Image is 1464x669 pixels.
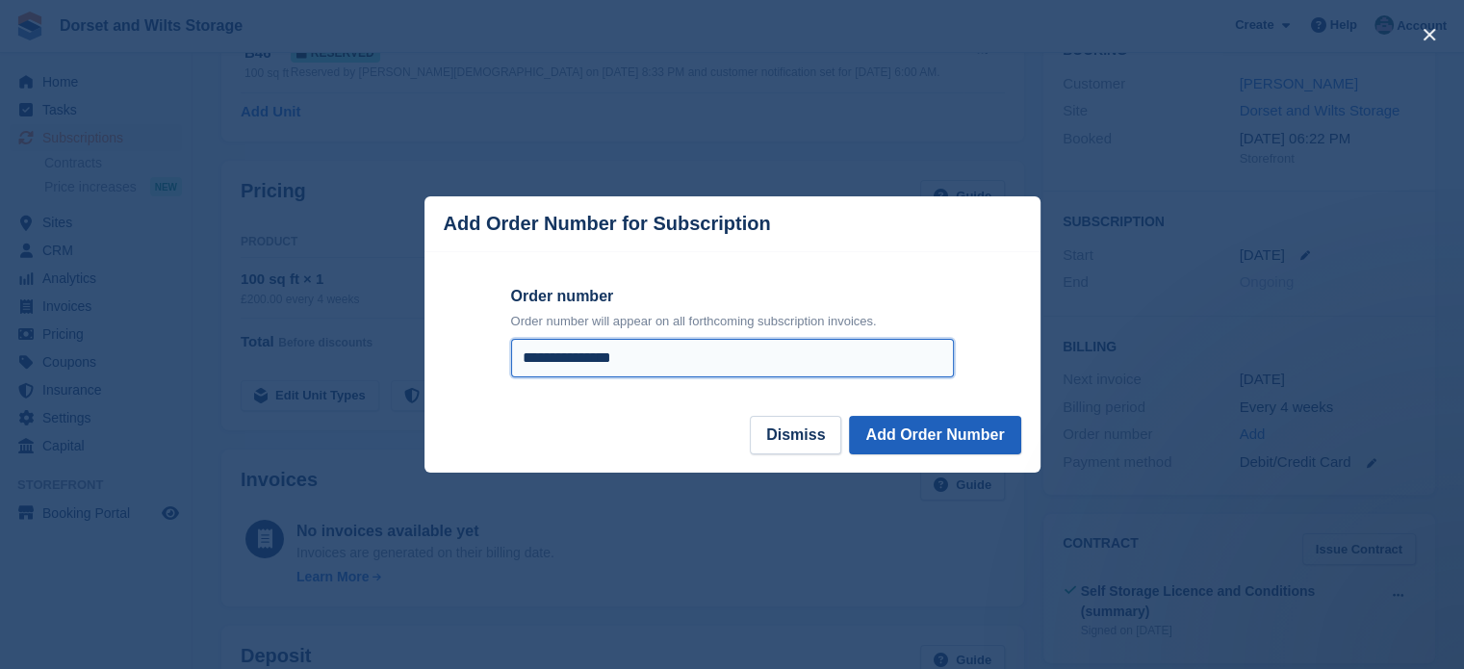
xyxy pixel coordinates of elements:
p: Order number will appear on all forthcoming subscription invoices. [511,312,954,331]
button: Add Order Number [849,416,1020,454]
label: Order number [511,285,954,308]
button: close [1414,19,1445,50]
p: Add Order Number for Subscription [444,213,771,235]
button: Dismiss [750,416,841,454]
